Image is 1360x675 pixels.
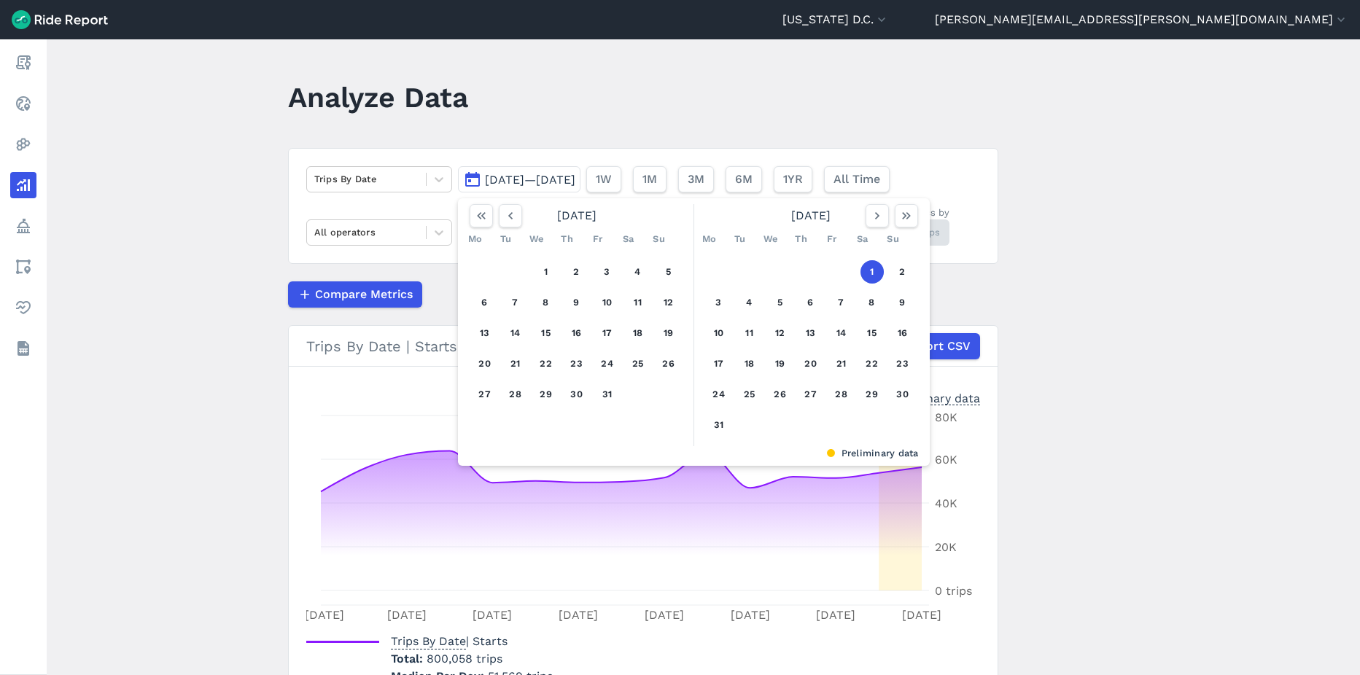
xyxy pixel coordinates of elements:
div: [DATE] [698,204,924,227]
span: 800,058 trips [427,652,502,666]
tspan: [DATE] [816,608,855,622]
div: Th [556,227,579,251]
span: 1YR [783,171,803,188]
div: Th [790,227,813,251]
button: 2 [565,260,588,284]
div: Fr [586,227,610,251]
button: 25 [738,383,761,406]
tspan: 20K [935,540,957,554]
a: Realtime [10,90,36,117]
a: Policy [10,213,36,239]
button: 5 [769,291,792,314]
button: 19 [657,321,680,345]
button: 2 [891,260,914,284]
div: Trips By Date | Starts [306,333,980,359]
button: 29 [860,383,884,406]
button: 1M [633,166,667,192]
a: Areas [10,254,36,280]
button: 6 [799,291,823,314]
button: 23 [565,352,588,375]
button: 7 [830,291,853,314]
button: 5 [657,260,680,284]
button: All Time [824,166,890,192]
button: 18 [738,352,761,375]
button: 15 [860,321,884,345]
button: 3M [678,166,714,192]
button: 9 [565,291,588,314]
tspan: 0 trips [935,584,972,598]
span: 1M [642,171,657,188]
div: Fr [820,227,844,251]
tspan: [DATE] [559,608,598,622]
div: Sa [617,227,640,251]
tspan: [DATE] [730,608,769,622]
button: 6 [473,291,497,314]
span: All Time [834,171,880,188]
button: 30 [891,383,914,406]
button: Compare Metrics [288,281,422,308]
button: 1 [535,260,558,284]
div: Su [648,227,671,251]
button: 22 [860,352,884,375]
tspan: [DATE] [386,608,426,622]
button: 1YR [774,166,812,192]
button: 19 [769,352,792,375]
button: 28 [504,383,527,406]
div: Sa [851,227,874,251]
button: 30 [565,383,588,406]
button: 17 [707,352,731,375]
div: Mo [698,227,721,251]
button: 17 [596,321,619,345]
div: Su [882,227,905,251]
tspan: [DATE] [902,608,941,622]
button: 10 [707,321,731,345]
button: 24 [596,352,619,375]
button: 12 [657,291,680,314]
tspan: 60K [935,453,957,467]
button: 13 [799,321,823,345]
div: We [525,227,548,251]
button: 27 [799,383,823,406]
button: 26 [657,352,680,375]
a: Analyze [10,172,36,198]
button: 14 [504,321,527,345]
button: 16 [891,321,914,345]
button: 6M [726,166,762,192]
button: 16 [565,321,588,345]
button: 8 [860,291,884,314]
div: [DATE] [464,204,690,227]
button: 4 [626,260,650,284]
tspan: [DATE] [304,608,343,622]
img: Ride Report [12,10,108,29]
button: 8 [535,291,558,314]
button: [PERSON_NAME][EMAIL_ADDRESS][PERSON_NAME][DOMAIN_NAME] [935,11,1348,28]
button: [US_STATE] D.C. [782,11,889,28]
button: 12 [769,321,792,345]
button: 18 [626,321,650,345]
button: 31 [707,413,731,437]
button: 21 [830,352,853,375]
button: 21 [504,352,527,375]
div: Mo [464,227,487,251]
button: 23 [891,352,914,375]
a: Health [10,294,36,321]
button: 4 [738,291,761,314]
tspan: [DATE] [473,608,512,622]
a: Datasets [10,335,36,362]
button: 7 [504,291,527,314]
span: 1W [596,171,612,188]
button: 29 [535,383,558,406]
button: 13 [473,321,497,345]
button: 20 [473,352,497,375]
div: Tu [494,227,518,251]
button: 22 [535,352,558,375]
button: 15 [535,321,558,345]
button: 31 [596,383,619,406]
span: 6M [735,171,753,188]
span: | Starts [391,634,508,648]
button: 3 [596,260,619,284]
button: 10 [596,291,619,314]
div: Preliminary data [469,446,919,460]
button: [DATE]—[DATE] [458,166,580,192]
button: 27 [473,383,497,406]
